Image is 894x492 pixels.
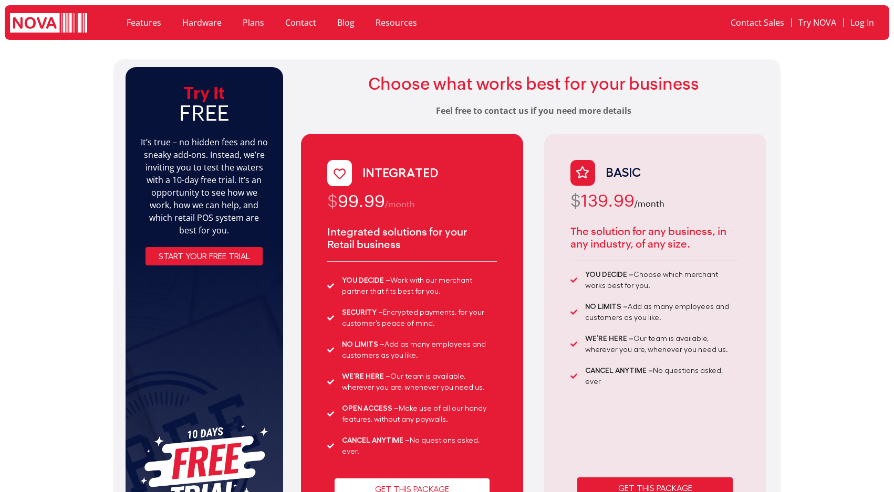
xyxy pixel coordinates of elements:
[570,191,581,210] span: $
[301,74,766,94] h1: Choose what works best for your business
[583,269,740,292] span: Choose which merchant works best for you.
[342,340,384,348] b: NO LIMITS –
[339,403,496,425] span: Make use of all our handy features, without any paywalls.
[385,199,415,209] span: /month
[116,10,615,35] nav: Menu
[327,191,497,215] h2: 99.99
[10,13,87,35] img: logo white
[585,303,628,310] b: NO LIMITS –
[159,252,250,261] span: start your free trial
[342,372,390,380] b: WE’RE HERE –
[342,436,410,444] b: CANCEL ANYTIME –
[327,10,365,35] a: Blog
[172,10,232,35] a: Hardware
[792,10,843,35] a: Try NOVA
[327,226,497,251] h2: Integrated solutions for your Retail business
[342,404,399,412] b: OPEN ACCESS –
[145,247,263,266] a: start your free trial
[570,225,740,250] h2: The solution for any business, in any industry, of any size.
[339,371,496,393] span: Our team is available, wherever you are, whenever you need us.
[339,435,496,457] span: No questions asked, ever.
[635,199,664,209] span: /month
[275,10,327,35] a: Contact
[365,10,428,35] a: Resources
[724,10,791,35] a: Contact Sales
[232,10,275,35] a: Plans
[140,136,269,237] div: It’s true – no hidden fees and no sneaky add-ons. Instead, we’re inviting you to test the waters ...
[585,271,633,278] b: YOU DECIDE –
[339,339,496,361] span: Add as many employees and customers as you like.
[140,82,269,125] h2: Try It
[436,105,631,116] strong: Feel free to contact us if you need more details
[327,191,338,211] span: $
[585,335,633,342] b: WE’RE HERE –
[362,166,439,181] h2: INTEGRATED
[844,10,881,35] a: Log In
[626,10,881,35] nav: Menu
[339,307,496,329] span: Encrypted payments, for your customer’s peace of mind.
[585,367,653,374] b: CANCEL ANYTIME –
[570,191,740,214] h2: 139.99
[583,301,740,324] span: Add as many employees and customers as you like.
[583,333,740,356] span: Our team is available, wherever you are, whenever you need us.
[583,365,740,388] span: No questions asked, ever
[339,275,496,297] span: Work with our merchant partner that fits best for you.
[342,308,383,316] b: SECURITY –
[342,276,390,284] b: YOU DECIDE –
[179,101,229,125] span: FREE
[116,10,172,35] a: Features
[606,165,641,180] h2: BASIC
